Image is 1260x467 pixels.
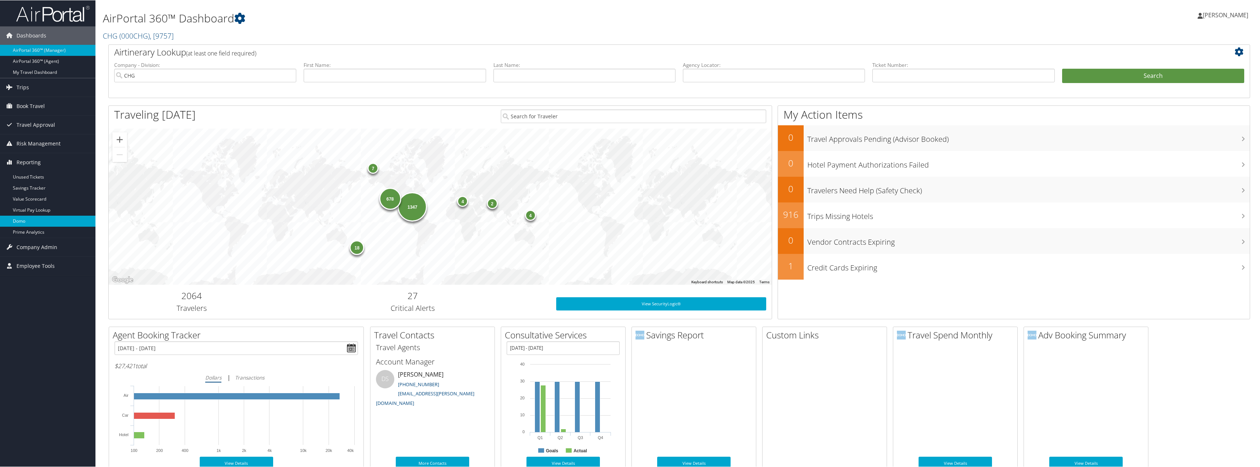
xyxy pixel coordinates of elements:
[766,328,887,341] h2: Custom Links
[122,413,128,417] tspan: Car
[778,234,804,246] h2: 0
[558,435,563,439] text: Q2
[103,30,174,40] a: CHG
[103,10,871,26] h1: AirPortal 360™ Dashboard
[520,395,525,400] tspan: 20
[114,303,269,313] h3: Travelers
[112,147,127,162] button: Zoom out
[778,125,1250,151] a: 0Travel Approvals Pending (Advisor Booked)
[522,429,525,434] tspan: 0
[376,370,394,388] div: DS
[520,362,525,366] tspan: 40
[131,448,137,452] text: 100
[683,61,865,68] label: Agency Locator:
[17,256,55,275] span: Employee Tools
[376,342,489,352] h3: Travel Agents
[111,275,135,284] img: Google
[1062,68,1244,83] button: Search
[304,61,486,68] label: First Name:
[300,448,307,452] text: 10k
[186,49,256,57] span: (at least one field required)
[150,30,174,40] span: , [ 9757 ]
[268,448,272,452] text: 4k
[1028,330,1036,339] img: domo-logo.png
[17,115,55,134] span: Travel Approval
[807,182,1250,195] h3: Travelers Need Help (Safety Check)
[520,378,525,383] tspan: 30
[636,330,644,339] img: domo-logo.png
[807,233,1250,247] h3: Vendor Contracts Expiring
[17,26,46,44] span: Dashboards
[17,153,41,171] span: Reporting
[398,381,439,387] a: [PHONE_NUMBER]
[807,130,1250,144] h3: Travel Approvals Pending (Advisor Booked)
[114,107,196,122] h1: Traveling [DATE]
[598,435,603,439] text: Q4
[376,390,474,406] a: [EMAIL_ADDRESS][PERSON_NAME][DOMAIN_NAME]
[778,131,804,143] h2: 0
[182,448,188,452] text: 400
[217,448,221,452] text: 1k
[573,448,587,453] text: Actual
[778,254,1250,279] a: 1Credit Cards Expiring
[374,328,495,341] h2: Travel Contacts
[872,61,1054,68] label: Ticket Number:
[114,46,1149,58] h2: Airtinerary Lookup
[807,207,1250,221] h3: Trips Missing Hotels
[897,328,1017,341] h2: Travel Spend Monthly
[17,78,29,96] span: Trips
[807,156,1250,170] h3: Hotel Payment Authorizations Failed
[505,328,625,341] h2: Consultative Services
[778,182,804,195] h2: 0
[691,279,723,284] button: Keyboard shortcuts
[114,61,296,68] label: Company - Division:
[16,5,90,22] img: airportal-logo.png
[578,435,583,439] text: Q3
[457,195,468,206] div: 4
[778,157,804,169] h2: 0
[205,374,221,381] i: Dollars
[113,328,363,341] h2: Agent Booking Tracker
[372,370,493,409] li: [PERSON_NAME]
[525,209,536,220] div: 4
[727,280,755,284] span: Map data ©2025
[242,448,246,452] text: 2k
[778,151,1250,176] a: 0Hotel Payment Authorizations Failed
[156,448,163,452] text: 200
[778,208,804,220] h2: 916
[124,393,129,397] tspan: Air
[759,280,770,284] a: Terms (opens in new tab)
[778,202,1250,228] a: 916Trips Missing Hotels
[119,30,150,40] span: ( 000CHG )
[520,412,525,417] tspan: 10
[546,448,558,453] text: Goals
[115,362,135,370] span: $27,421
[1198,4,1256,26] a: [PERSON_NAME]
[235,374,264,381] i: Transactions
[350,240,364,254] div: 18
[280,289,545,302] h2: 27
[112,132,127,147] button: Zoom in
[17,238,57,256] span: Company Admin
[636,328,756,341] h2: Savings Report
[115,362,358,370] h6: total
[807,259,1250,273] h3: Credit Cards Expiring
[376,356,489,367] h3: Account Manager
[556,297,766,310] a: View SecurityLogic®
[119,432,128,437] tspan: Hotel
[398,191,427,221] div: 1347
[379,187,401,209] div: 678
[487,197,498,208] div: 2
[17,134,61,152] span: Risk Management
[778,259,804,272] h2: 1
[537,435,543,439] text: Q1
[493,61,676,68] label: Last Name:
[115,373,358,382] div: |
[347,448,354,452] text: 40k
[367,162,379,173] div: 7
[897,330,906,339] img: domo-logo.png
[1203,11,1248,19] span: [PERSON_NAME]
[778,176,1250,202] a: 0Travelers Need Help (Safety Check)
[280,303,545,313] h3: Critical Alerts
[326,448,332,452] text: 20k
